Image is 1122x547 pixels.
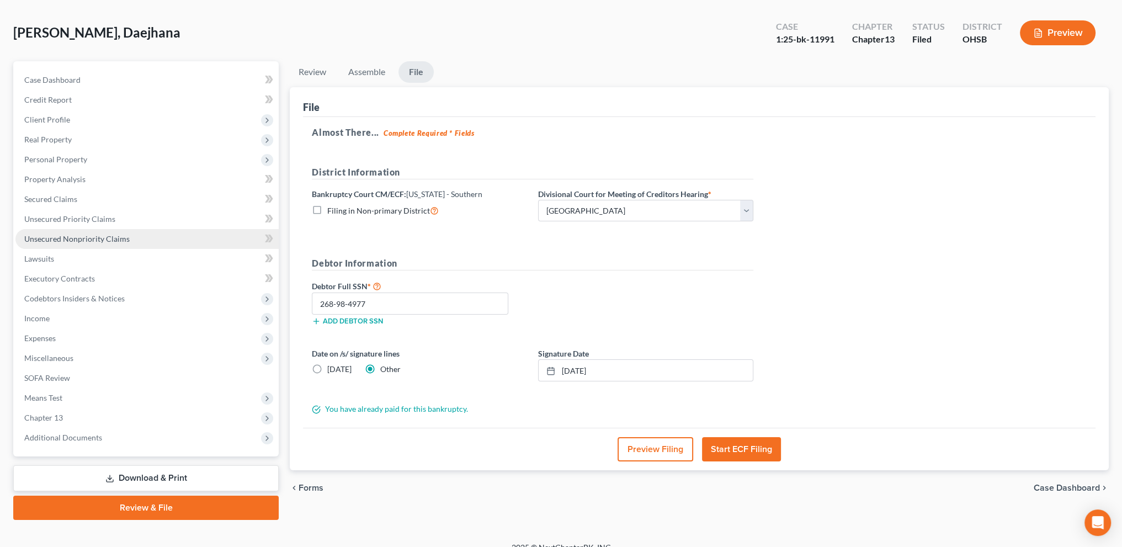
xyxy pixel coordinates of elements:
[398,61,434,83] a: File
[24,373,70,383] span: SOFA Review
[912,20,945,33] div: Status
[885,34,895,44] span: 13
[13,24,180,40] span: [PERSON_NAME], Daejhana
[24,433,102,442] span: Additional Documents
[963,33,1002,46] div: OHSB
[15,249,279,269] a: Lawsuits
[1084,509,1111,536] div: Open Intercom Messenger
[15,229,279,249] a: Unsecured Nonpriority Claims
[306,279,533,293] label: Debtor Full SSN
[13,465,279,491] a: Download & Print
[303,100,320,114] div: File
[24,95,72,104] span: Credit Report
[24,333,56,343] span: Expenses
[312,126,1087,139] h5: Almost There...
[24,75,81,84] span: Case Dashboard
[539,360,753,381] a: [DATE]
[312,166,753,179] h5: District Information
[24,254,54,263] span: Lawsuits
[24,314,50,323] span: Income
[290,61,335,83] a: Review
[24,194,77,204] span: Secured Claims
[24,353,73,363] span: Miscellaneous
[312,188,482,200] label: Bankruptcy Court CM/ECF:
[24,274,95,283] span: Executory Contracts
[618,437,693,461] button: Preview Filing
[24,413,63,422] span: Chapter 13
[15,368,279,388] a: SOFA Review
[15,169,279,189] a: Property Analysis
[339,61,394,83] a: Assemble
[24,155,87,164] span: Personal Property
[1100,484,1109,492] i: chevron_right
[1034,484,1100,492] span: Case Dashboard
[24,135,72,144] span: Real Property
[312,348,527,359] label: Date on /s/ signature lines
[776,20,834,33] div: Case
[852,20,895,33] div: Chapter
[24,214,115,224] span: Unsecured Priority Claims
[380,364,401,374] span: Other
[406,189,482,199] span: [US_STATE] - Southern
[312,293,508,315] input: XXX-XX-XXXX
[306,403,759,415] div: You have already paid for this bankruptcy.
[538,348,589,359] label: Signature Date
[776,33,834,46] div: 1:25-bk-11991
[24,393,62,402] span: Means Test
[15,269,279,289] a: Executory Contracts
[24,234,130,243] span: Unsecured Nonpriority Claims
[912,33,945,46] div: Filed
[327,364,352,374] span: [DATE]
[24,174,86,184] span: Property Analysis
[702,437,781,461] button: Start ECF Filing
[15,70,279,90] a: Case Dashboard
[852,33,895,46] div: Chapter
[24,294,125,303] span: Codebtors Insiders & Notices
[299,484,323,492] span: Forms
[15,209,279,229] a: Unsecured Priority Claims
[1020,20,1096,45] button: Preview
[312,317,383,326] button: Add debtor SSN
[384,129,475,137] strong: Complete Required * Fields
[15,90,279,110] a: Credit Report
[538,188,711,200] label: Divisional Court for Meeting of Creditors Hearing
[963,20,1002,33] div: District
[24,115,70,124] span: Client Profile
[312,257,753,270] h5: Debtor Information
[15,189,279,209] a: Secured Claims
[1034,484,1109,492] a: Case Dashboard chevron_right
[290,484,338,492] button: chevron_left Forms
[290,484,299,492] i: chevron_left
[327,206,430,215] span: Filing in Non-primary District
[13,496,279,520] a: Review & File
